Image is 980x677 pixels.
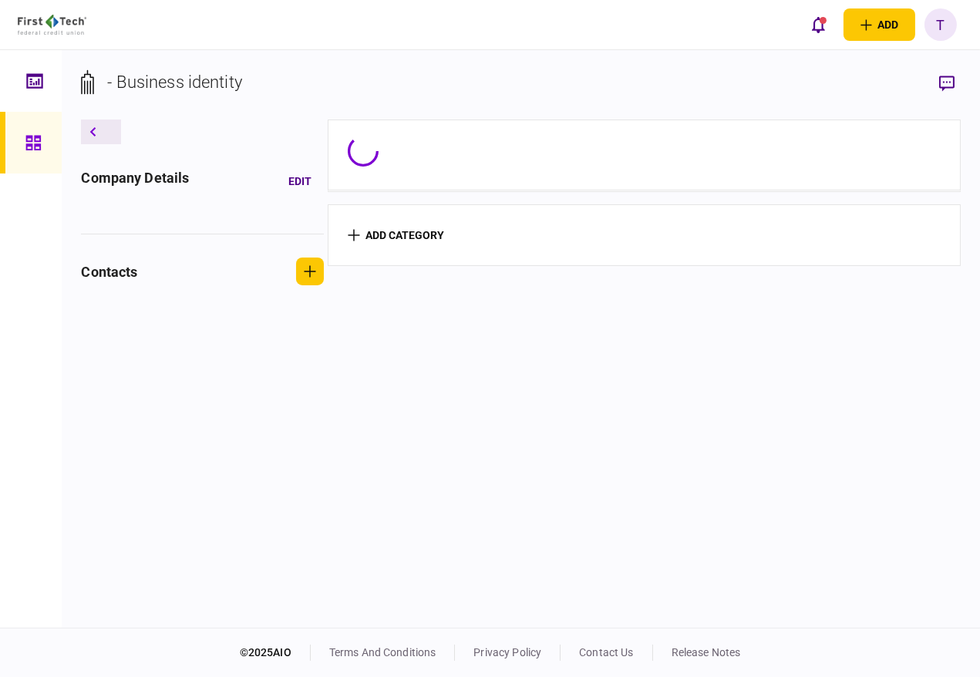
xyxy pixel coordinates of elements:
[579,646,633,658] a: contact us
[276,167,324,195] button: Edit
[802,8,834,41] button: open notifications list
[348,229,444,241] button: add category
[924,8,957,41] button: T
[672,646,741,658] a: release notes
[240,645,311,661] div: © 2025 AIO
[329,646,436,658] a: terms and conditions
[81,261,137,282] div: contacts
[107,69,242,95] div: - Business identity
[473,646,541,658] a: privacy policy
[81,167,189,195] div: company details
[18,15,86,35] img: client company logo
[844,8,915,41] button: open adding identity options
